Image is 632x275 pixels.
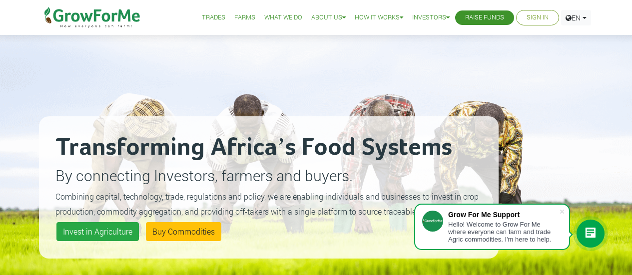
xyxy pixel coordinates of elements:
[448,221,559,243] div: Hello! Welcome to Grow For Me where everyone can farm and trade Agric commodities. I'm here to help.
[56,222,139,241] a: Invest in Agriculture
[561,10,591,25] a: EN
[55,133,482,163] h2: Transforming Africa’s Food Systems
[355,12,403,23] a: How it Works
[146,222,221,241] a: Buy Commodities
[264,12,302,23] a: What We Do
[412,12,450,23] a: Investors
[55,191,479,217] small: Combining capital, technology, trade, regulations and policy, we are enabling individuals and bus...
[527,12,549,23] a: Sign In
[234,12,255,23] a: Farms
[202,12,225,23] a: Trades
[311,12,346,23] a: About Us
[465,12,504,23] a: Raise Funds
[448,211,559,219] div: Grow For Me Support
[55,164,482,187] p: By connecting Investors, farmers and buyers.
